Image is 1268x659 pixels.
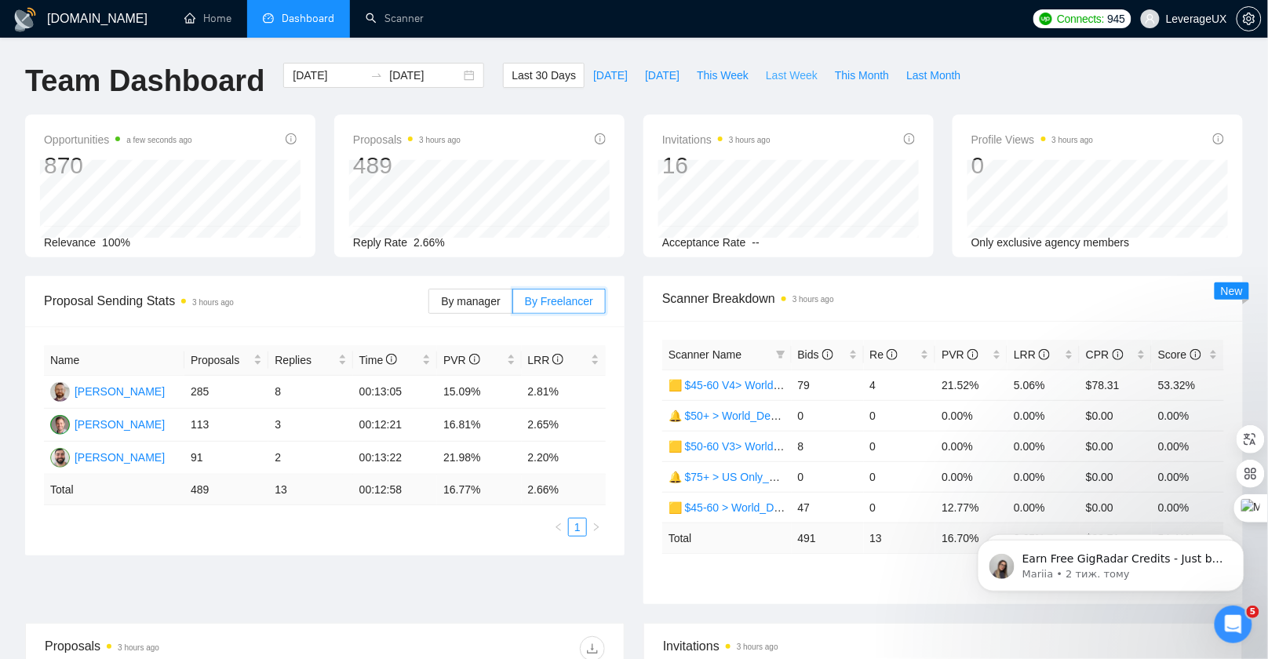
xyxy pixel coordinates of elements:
span: Last 30 Days [512,67,576,84]
td: 2.20% [522,442,606,475]
span: Proposals [353,130,461,149]
button: left [549,518,568,537]
td: $0.00 [1080,400,1152,431]
span: Acceptance Rate [662,236,746,249]
span: info-circle [887,349,898,360]
span: info-circle [1213,133,1224,144]
button: Last Month [898,63,969,88]
li: 1 [568,518,587,537]
div: [PERSON_NAME] [75,383,165,400]
img: AK [50,382,70,402]
a: 🟨 $45-60 > World_Design+Dev_Antony-Front-End_General [669,501,964,514]
a: setting [1237,13,1262,25]
td: $78.31 [1080,370,1152,400]
td: 0.00% [935,461,1007,492]
span: Profile Views [971,130,1094,149]
div: 16 [662,151,771,180]
span: CPR [1086,348,1123,361]
td: 16.77 % [437,475,521,505]
span: Connects: [1057,10,1104,27]
td: 16.81% [437,409,521,442]
td: 0.00% [935,431,1007,461]
button: This Month [826,63,898,88]
td: 0.00% [1152,492,1224,522]
td: 00:13:22 [353,442,437,475]
li: Previous Page [549,518,568,537]
th: Proposals [184,345,268,376]
span: filter [773,343,789,366]
span: info-circle [469,354,480,365]
td: 13 [864,522,936,553]
div: [PERSON_NAME] [75,449,165,466]
a: searchScanner [366,12,424,25]
span: Proposals [191,351,250,369]
td: $0.00 [1080,431,1152,461]
span: PVR [942,348,978,361]
div: 489 [353,151,461,180]
td: 0.00% [1007,461,1080,492]
td: 0.00% [1007,492,1080,522]
a: homeHome [184,12,231,25]
span: info-circle [1039,349,1050,360]
span: This Week [697,67,749,84]
td: 8 [792,431,864,461]
td: 0.00% [1007,400,1080,431]
span: swap-right [370,69,383,82]
td: $0.00 [1080,492,1152,522]
td: 0.00% [1152,461,1224,492]
span: Last Month [906,67,960,84]
iframe: Intercom live chat [1215,606,1252,643]
img: RL [50,448,70,468]
span: info-circle [1113,349,1124,360]
span: Invitations [663,636,1223,656]
span: Relevance [44,236,96,249]
td: 8 [268,376,352,409]
span: Scanner Breakdown [662,289,1224,308]
span: right [592,522,601,532]
td: 13 [268,475,352,505]
button: setting [1237,6,1262,31]
a: 🔔 $75+ > US Only_Design Only_General [669,471,874,483]
td: 113 [184,409,268,442]
a: TV[PERSON_NAME] [50,417,165,430]
img: logo [13,7,38,32]
td: 0 [792,461,864,492]
span: Reply Rate [353,236,407,249]
span: info-circle [286,133,297,144]
time: a few seconds ago [126,136,191,144]
a: RL[PERSON_NAME] [50,450,165,463]
td: 5.06% [1007,370,1080,400]
span: Replies [275,351,334,369]
div: 0 [971,151,1094,180]
span: setting [1237,13,1261,25]
td: 489 [184,475,268,505]
td: 491 [792,522,864,553]
td: 0 [864,431,936,461]
span: info-circle [904,133,915,144]
iframe: Intercom notifications повідомлення [954,507,1268,617]
a: 🟨 $50-60 V3> World_Design Only_Roman-Web Design_General [669,440,989,453]
span: info-circle [1190,349,1201,360]
td: 2.81% [522,376,606,409]
time: 3 hours ago [792,295,834,304]
a: 1 [569,519,586,536]
td: 53.32% [1152,370,1224,400]
td: 47 [792,492,864,522]
span: Only exclusive agency members [971,236,1130,249]
input: Start date [293,67,364,84]
td: 0.00% [935,400,1007,431]
time: 3 hours ago [419,136,461,144]
td: 0 [864,492,936,522]
span: info-circle [967,349,978,360]
td: 00:12:58 [353,475,437,505]
th: Name [44,345,184,376]
img: upwork-logo.png [1040,13,1052,25]
span: to [370,69,383,82]
td: 00:13:05 [353,376,437,409]
span: info-circle [552,354,563,365]
td: 2.65% [522,409,606,442]
span: user [1145,13,1156,24]
span: Opportunities [44,130,192,149]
